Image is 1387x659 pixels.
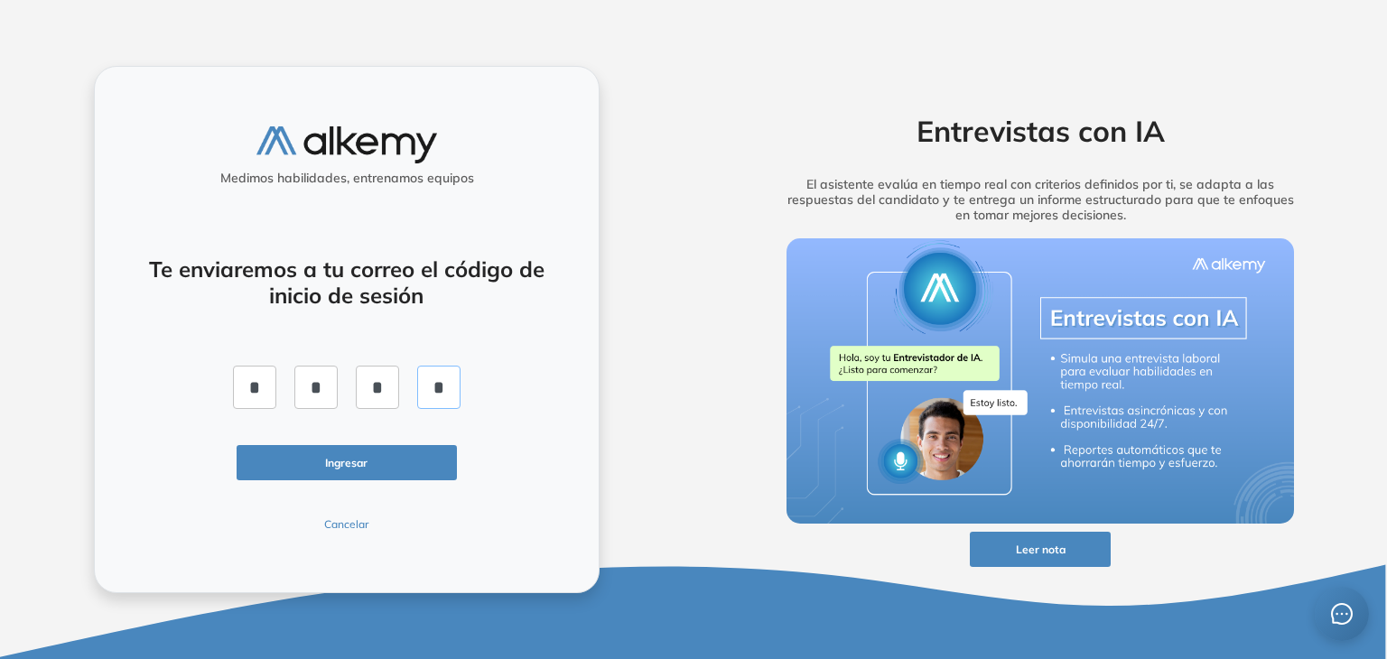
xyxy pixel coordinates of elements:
[970,532,1111,567] button: Leer nota
[256,126,437,163] img: logo-alkemy
[143,256,551,309] h4: Te enviaremos a tu correo el código de inicio de sesión
[237,516,457,533] button: Cancelar
[237,445,457,480] button: Ingresar
[759,114,1322,148] h2: Entrevistas con IA
[1331,603,1353,625] span: message
[102,171,591,186] h5: Medimos habilidades, entrenamos equipos
[787,238,1294,524] img: img-more-info
[759,177,1322,222] h5: El asistente evalúa en tiempo real con criterios definidos por ti, se adapta a las respuestas del...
